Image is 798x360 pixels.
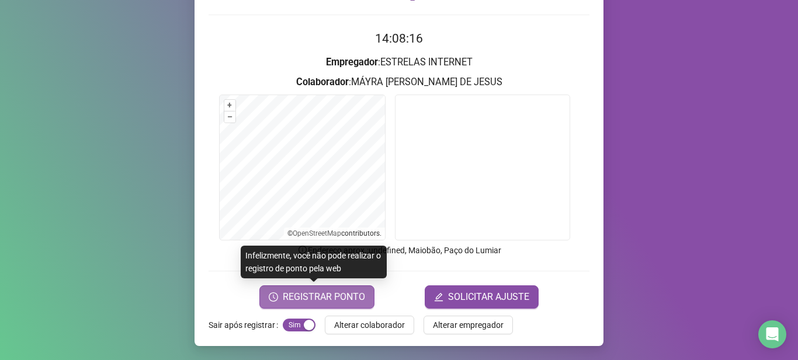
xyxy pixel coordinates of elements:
span: Alterar empregador [433,319,504,331]
button: Alterar colaborador [325,316,414,334]
a: OpenStreetMap [293,229,341,237]
time: 14:08:16 [375,32,423,46]
span: clock-circle [269,292,278,302]
span: Alterar colaborador [334,319,405,331]
button: Alterar empregador [424,316,513,334]
strong: Empregador [326,57,378,68]
h3: : ESTRELAS INTERNET [209,55,589,70]
button: REGISTRAR PONTO [259,285,374,309]
button: + [224,100,235,111]
span: edit [434,292,443,302]
span: info-circle [297,244,308,255]
span: REGISTRAR PONTO [283,290,365,304]
strong: Colaborador [296,76,349,88]
label: Sair após registrar [209,316,283,334]
button: editSOLICITAR AJUSTE [425,285,539,309]
span: SOLICITAR AJUSTE [448,290,529,304]
h3: : MÁYRA [PERSON_NAME] DE JESUS [209,75,589,90]
li: © contributors. [287,229,381,237]
div: Infelizmente, você não pode realizar o registro de ponto pela web [241,246,387,278]
p: Endereço aprox. : undefined, Maiobão, Paço do Lumiar [209,244,589,257]
div: Open Intercom Messenger [758,320,786,348]
button: – [224,111,235,123]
